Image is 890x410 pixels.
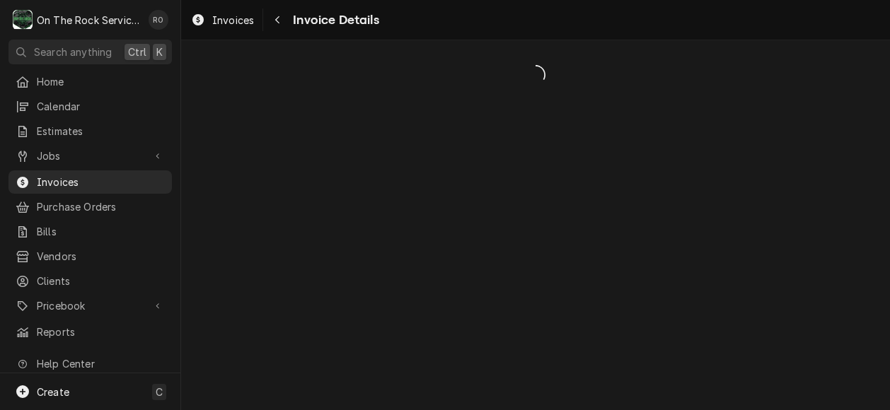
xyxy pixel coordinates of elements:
a: Estimates [8,119,172,143]
div: RO [149,10,168,30]
div: Rich Ortega's Avatar [149,10,168,30]
button: Search anythingCtrlK [8,40,172,64]
a: Home [8,70,172,93]
a: Go to Help Center [8,352,172,375]
span: Help Center [37,356,163,371]
span: C [156,385,163,399]
span: Invoices [37,175,165,189]
span: Pricebook [37,298,144,313]
div: O [13,10,33,30]
span: Jobs [37,148,144,163]
div: On The Rock Services's Avatar [13,10,33,30]
a: Invoices [185,8,260,32]
span: Loading... [181,60,890,90]
span: Purchase Orders [37,199,165,214]
a: Go to Jobs [8,144,172,168]
span: Bills [37,224,165,239]
a: Calendar [8,95,172,118]
a: Vendors [8,245,172,268]
a: Clients [8,269,172,293]
span: K [156,45,163,59]
span: Invoice Details [289,11,378,30]
span: Calendar [37,99,165,114]
span: Clients [37,274,165,288]
span: Estimates [37,124,165,139]
a: Go to Pricebook [8,294,172,317]
span: Ctrl [128,45,146,59]
span: Vendors [37,249,165,264]
a: Purchase Orders [8,195,172,218]
a: Bills [8,220,172,243]
a: Invoices [8,170,172,194]
span: Invoices [212,13,254,28]
button: Navigate back [266,8,289,31]
span: Reports [37,324,165,339]
div: On The Rock Services [37,13,141,28]
span: Home [37,74,165,89]
a: Reports [8,320,172,344]
span: Create [37,386,69,398]
span: Search anything [34,45,112,59]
